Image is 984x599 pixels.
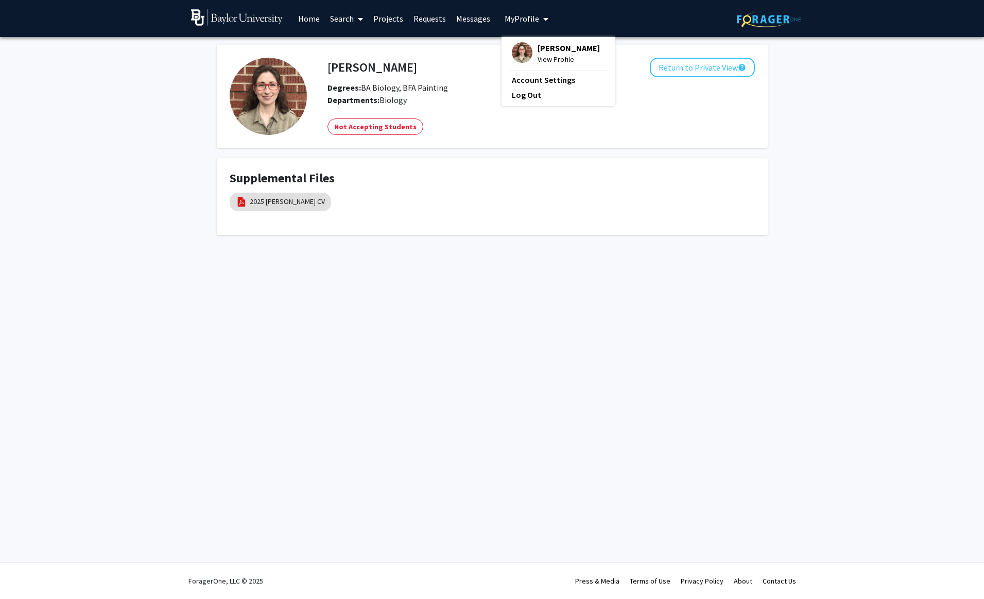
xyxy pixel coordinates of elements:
[230,58,307,135] img: Profile Picture
[293,1,325,37] a: Home
[230,171,755,186] h4: Supplemental Files
[327,58,417,77] h4: [PERSON_NAME]
[188,563,263,599] div: ForagerOne, LLC © 2025
[236,196,247,208] img: pdf_icon.png
[575,576,619,586] a: Press & Media
[325,1,368,37] a: Search
[538,54,600,65] span: View Profile
[512,74,605,86] a: Account Settings
[630,576,670,586] a: Terms of Use
[327,95,379,105] b: Departments:
[451,1,495,37] a: Messages
[327,118,423,135] mat-chip: Not Accepting Students
[650,58,755,77] button: Return to Private View
[368,1,408,37] a: Projects
[512,42,600,65] div: Profile Picture[PERSON_NAME]View Profile
[737,11,801,27] img: ForagerOne Logo
[512,89,605,101] a: Log Out
[512,42,532,63] img: Profile Picture
[327,82,361,93] b: Degrees:
[738,61,746,74] mat-icon: help
[538,42,600,54] span: [PERSON_NAME]
[734,576,752,586] a: About
[250,196,325,207] a: 2025 [PERSON_NAME] CV
[327,82,448,93] span: BA Biology, BFA Painting
[681,576,723,586] a: Privacy Policy
[763,576,796,586] a: Contact Us
[379,95,407,105] span: Biology
[408,1,451,37] a: Requests
[505,13,539,24] span: My Profile
[191,9,283,26] img: Baylor University Logo
[8,553,44,591] iframe: Chat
